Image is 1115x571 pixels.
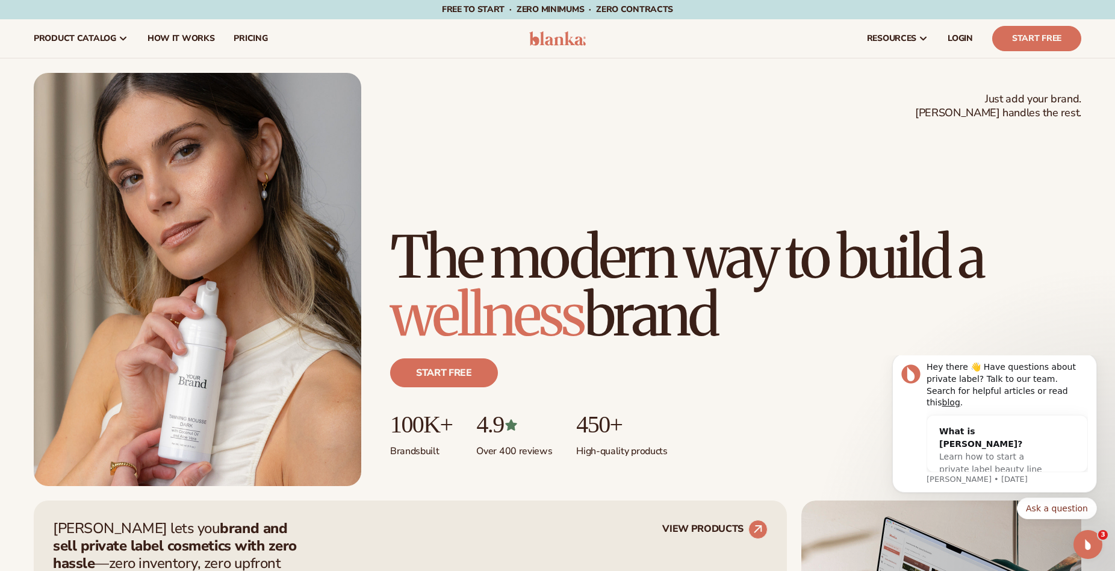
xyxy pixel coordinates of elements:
[948,34,973,43] span: LOGIN
[65,70,177,95] div: What is [PERSON_NAME]?
[24,19,138,58] a: product catalog
[27,9,46,28] img: Profile image for Lee
[52,6,214,116] div: Message content
[390,358,498,387] a: Start free
[224,19,277,58] a: pricing
[476,438,552,458] p: Over 400 reviews
[138,19,225,58] a: How It Works
[1073,530,1102,559] iframe: Intercom live chat
[390,411,452,438] p: 100K+
[52,6,214,53] div: Hey there 👋 Have questions about private label? Talk to our team. Search for helpful articles or ...
[143,142,223,164] button: Quick reply: Ask a question
[390,279,584,351] span: wellness
[65,96,168,131] span: Learn how to start a private label beauty line with [PERSON_NAME]
[34,73,361,486] img: Female holding tanning mousse.
[52,119,214,129] p: Message from Lee, sent 6d ago
[867,34,916,43] span: resources
[442,4,673,15] span: Free to start · ZERO minimums · ZERO contracts
[390,228,1081,344] h1: The modern way to build a brand
[874,355,1115,526] iframe: Intercom notifications message
[18,142,223,164] div: Quick reply options
[148,34,215,43] span: How It Works
[476,411,552,438] p: 4.9
[68,42,86,52] a: blog
[857,19,938,58] a: resources
[576,438,667,458] p: High-quality products
[1098,530,1108,540] span: 3
[234,34,267,43] span: pricing
[34,34,116,43] span: product catalog
[662,520,768,539] a: VIEW PRODUCTS
[915,92,1081,120] span: Just add your brand. [PERSON_NAME] handles the rest.
[529,31,586,46] img: logo
[938,19,983,58] a: LOGIN
[992,26,1081,51] a: Start Free
[390,438,452,458] p: Brands built
[576,411,667,438] p: 450+
[53,60,189,143] div: What is [PERSON_NAME]?Learn how to start a private label beauty line with [PERSON_NAME]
